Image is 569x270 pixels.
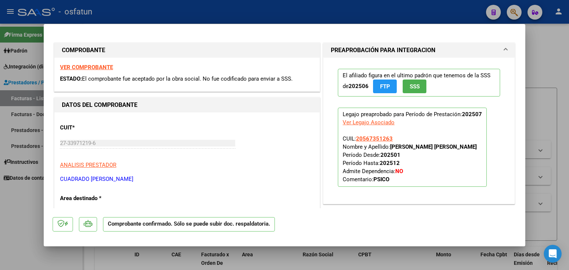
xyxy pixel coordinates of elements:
span: El comprobante fue aceptado por la obra social. No fue codificado para enviar a SSS. [82,75,293,82]
p: Legajo preaprobado para Período de Prestación: [338,108,487,187]
span: 20567351263 [356,135,393,142]
strong: 202512 [380,160,400,166]
span: SSS [410,83,420,90]
div: Ver Legajo Asociado [343,118,395,126]
button: SSS [403,80,426,93]
strong: PSICO [373,176,389,183]
p: CUADRADO [PERSON_NAME] [60,175,314,183]
span: ANALISIS PRESTADOR [60,162,116,168]
div: PREAPROBACIÓN PARA INTEGRACION [323,58,515,204]
p: CUIT [60,124,136,132]
p: El afiliado figura en el ultimo padrón que tenemos de la SSS de [338,69,500,97]
div: Open Intercom Messenger [544,245,562,263]
mat-expansion-panel-header: PREAPROBACIÓN PARA INTEGRACION [323,43,515,58]
span: CUIL: Nombre y Apellido: Período Desde: Período Hasta: Admite Dependencia: [343,135,477,183]
button: FTP [373,80,397,93]
strong: 202506 [349,83,369,90]
h1: PREAPROBACIÓN PARA INTEGRACION [331,46,435,55]
p: Comprobante confirmado. Sólo se puede subir doc. respaldatoria. [103,217,275,232]
span: FTP [380,83,390,90]
strong: NO [395,168,403,175]
span: ESTADO: [60,75,82,82]
strong: DATOS DEL COMPROBANTE [62,101,137,108]
a: VER COMPROBANTE [60,64,113,71]
span: Comentario: [343,176,389,183]
strong: 202501 [380,152,400,158]
p: Area destinado * [60,194,136,203]
strong: [PERSON_NAME] [PERSON_NAME] [390,144,477,150]
strong: 202507 [462,111,482,118]
strong: COMPROBANTE [62,47,105,54]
